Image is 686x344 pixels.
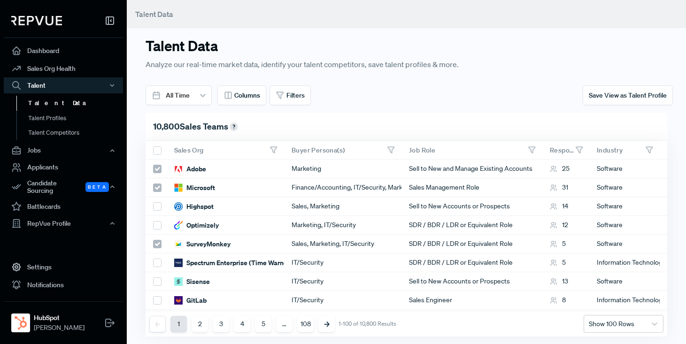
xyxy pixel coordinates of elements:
div: Optimizely [174,221,219,230]
img: Sisense [174,277,183,286]
img: RepVue [11,16,62,25]
div: 1-100 of 10,800 Results [339,321,396,327]
div: SurveyMonkey [174,239,231,249]
div: SDR / BDR / LDR or Equivalent Role [401,253,542,272]
a: Dashboard [4,42,123,60]
div: SDR / BDR / LDR or Equivalent Role [401,235,542,253]
button: Filters [270,85,311,105]
button: Columns [217,85,266,105]
button: 4 [234,316,250,332]
div: Sell to New and Manage Existing Accounts [401,160,542,178]
button: Save View as Talent Profile [583,85,673,105]
div: SDR / BDR / LDR or Equivalent Role [401,216,542,235]
div: IT/Security [284,272,401,291]
a: Settings [4,258,123,276]
div: 13 [550,276,568,286]
img: Microsoft [174,183,183,192]
a: Battlecards [4,198,123,215]
div: Sell to New Accounts or Prospects [401,310,542,329]
a: Talent Competitors [16,125,136,140]
img: Adobe [174,165,183,173]
span: Industry [597,146,623,154]
div: Toggle SortBy [167,141,284,160]
div: Software [589,160,660,178]
div: Candidate Sourcing [4,176,123,198]
div: Toggle SortBy [542,141,589,160]
div: 10,800 Sales Teams [146,113,667,141]
div: Software [589,272,660,291]
span: Beta [85,182,109,192]
div: Spectrum Enterprise (Time Warner) [174,258,292,268]
div: Marketing, IT/Security [284,216,401,235]
a: Notifications [4,276,123,294]
div: Information Technology and Services [589,291,660,310]
div: Marketing [284,160,401,178]
div: 5 [550,258,566,268]
button: 2 [192,316,208,332]
button: 5 [255,316,271,332]
a: Applicants [4,159,123,176]
div: Software [589,235,660,253]
div: IT/Security [284,253,401,272]
a: Sales Org Health [4,60,123,77]
p: Analyze our real-time market data, identify your talent competitors, save talent profiles & more. [146,58,534,70]
div: 8 [550,295,566,305]
button: RepVue Profile [4,215,123,231]
a: HubSpotHubSpot[PERSON_NAME] [4,301,123,336]
div: Information Technology and Services [589,253,660,272]
span: Job Role [409,146,435,154]
span: Save View as Talent Profile [589,91,667,99]
div: Sales Engineer [401,291,542,310]
img: GitLab [174,296,183,305]
button: 3 [213,316,229,332]
div: Sisense [174,277,210,286]
a: Talent Data [16,96,136,111]
div: Microsoft [174,183,215,192]
div: Toggle SortBy [589,141,660,160]
button: 1 [170,316,187,332]
div: Sales Management Role [401,178,542,197]
div: Software [589,310,660,329]
div: 5 [550,239,566,249]
span: Talent Data [135,9,173,19]
button: … [276,316,293,332]
div: Sell to New Accounts or Prospects [401,272,542,291]
div: Sales, Marketing [284,197,401,216]
span: Filters [286,91,305,100]
div: Software [589,178,660,197]
span: Sales Org [174,146,204,154]
button: Next [318,316,335,332]
a: Talent Profiles [16,111,136,126]
span: [PERSON_NAME] [34,323,85,333]
div: Software [589,197,660,216]
nav: pagination [149,316,396,332]
div: 25 [550,164,570,174]
h3: Talent Data [146,38,534,54]
span: Respondents [550,146,575,154]
div: Sell to New Accounts or Prospects [401,197,542,216]
div: Sales, Marketing, IT/Security [284,235,401,253]
div: IT/Security [284,291,401,310]
div: GitLab [174,296,207,305]
button: Talent [4,77,123,93]
div: Adobe [174,164,206,174]
button: Previous [149,316,166,332]
div: 12 [550,220,568,230]
span: Buyer Persona(s) [292,146,345,154]
div: Finance/Accounting, IT/Security, Marketing [284,178,401,197]
img: SurveyMonkey [174,240,183,248]
img: Optimizely [174,221,183,229]
button: Jobs [4,143,123,159]
img: HubSpot [13,315,28,330]
div: Software [589,216,660,235]
div: Toggle SortBy [401,141,542,160]
div: 31 [550,183,568,192]
button: Candidate Sourcing Beta [4,176,123,198]
img: Spectrum Enterprise (Time Warner) [174,259,183,267]
button: 108 [297,316,314,332]
div: Finance/Accounting [284,310,401,329]
span: Columns [234,91,260,100]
